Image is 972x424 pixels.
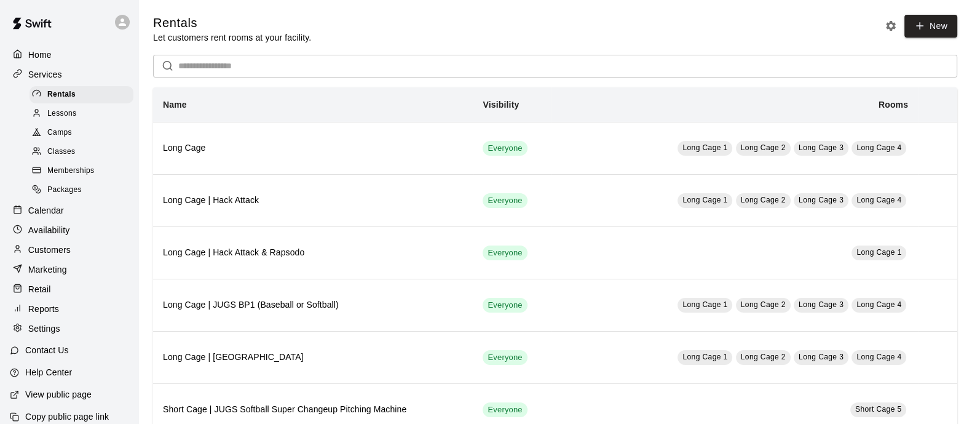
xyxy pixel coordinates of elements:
span: Long Cage 3 [799,353,844,361]
span: Everyone [483,195,527,207]
p: View public page [25,388,92,401]
div: Packages [30,182,133,199]
p: Availability [28,224,70,236]
p: Calendar [28,204,64,217]
span: Everyone [483,404,527,416]
a: Classes [30,143,138,162]
p: Let customers rent rooms at your facility. [153,31,311,44]
p: Settings [28,322,60,335]
b: Name [163,100,187,110]
span: Long Cage 3 [799,300,844,309]
a: Reports [10,300,128,318]
a: Packages [30,181,138,200]
span: Classes [47,146,75,158]
span: Everyone [483,352,527,364]
h6: Long Cage | Hack Attack & Rapsodo [163,246,463,260]
div: This service is visible to all of your customers [483,193,527,208]
p: Contact Us [25,344,69,356]
div: Rentals [30,86,133,103]
h6: Long Cage | JUGS BP1 (Baseball or Softball) [163,298,463,312]
span: Long Cage 1 [682,143,727,152]
a: Memberships [30,162,138,181]
h5: Rentals [153,15,311,31]
span: Long Cage 1 [682,353,727,361]
div: This service is visible to all of your customers [483,141,527,156]
span: Long Cage 1 [682,300,727,309]
span: Long Cage 4 [856,196,901,204]
span: Long Cage 1 [856,248,901,257]
a: Camps [30,124,138,143]
a: Home [10,46,128,64]
a: Retail [10,280,128,298]
a: Calendar [10,201,128,220]
a: Settings [10,319,128,338]
span: Short Cage 5 [855,405,902,414]
span: Packages [47,184,82,196]
p: Home [28,49,52,61]
a: New [904,15,957,38]
span: Everyone [483,143,527,154]
span: Long Cage 4 [856,353,901,361]
span: Long Cage 3 [799,196,844,204]
div: This service is visible to all of your customers [483,246,527,260]
a: Rentals [30,85,138,104]
span: Long Cage 2 [741,196,786,204]
a: Customers [10,241,128,259]
h6: Long Cage | [GEOGRAPHIC_DATA] [163,351,463,364]
span: Everyone [483,300,527,311]
p: Services [28,68,62,81]
span: Long Cage 2 [741,353,786,361]
span: Camps [47,127,72,139]
div: This service is visible to all of your customers [483,298,527,313]
span: Everyone [483,247,527,259]
div: Camps [30,124,133,142]
span: Long Cage 4 [856,143,901,152]
div: Classes [30,143,133,161]
b: Visibility [483,100,519,110]
a: Lessons [30,104,138,123]
span: Lessons [47,108,77,120]
span: Long Cage 2 [741,143,786,152]
p: Copy public page link [25,410,109,423]
span: Memberships [47,165,94,177]
p: Customers [28,244,71,256]
span: Rentals [47,89,76,101]
span: Long Cage 1 [682,196,727,204]
a: Services [10,65,128,84]
div: This service is visible to all of your customers [483,350,527,365]
a: Availability [10,221,128,239]
h6: Long Cage | Hack Attack [163,194,463,207]
span: Long Cage 2 [741,300,786,309]
div: Memberships [30,162,133,180]
p: Marketing [28,263,67,276]
span: Long Cage 4 [856,300,901,309]
div: Lessons [30,105,133,122]
p: Reports [28,303,59,315]
h6: Long Cage [163,142,463,155]
p: Retail [28,283,51,295]
a: Marketing [10,260,128,279]
h6: Short Cage | JUGS Softball Super Changeup Pitching Machine [163,403,463,417]
div: This service is visible to all of your customers [483,402,527,417]
p: Help Center [25,366,72,378]
b: Rooms [879,100,908,110]
button: Rental settings [882,17,900,35]
span: Long Cage 3 [799,143,844,152]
